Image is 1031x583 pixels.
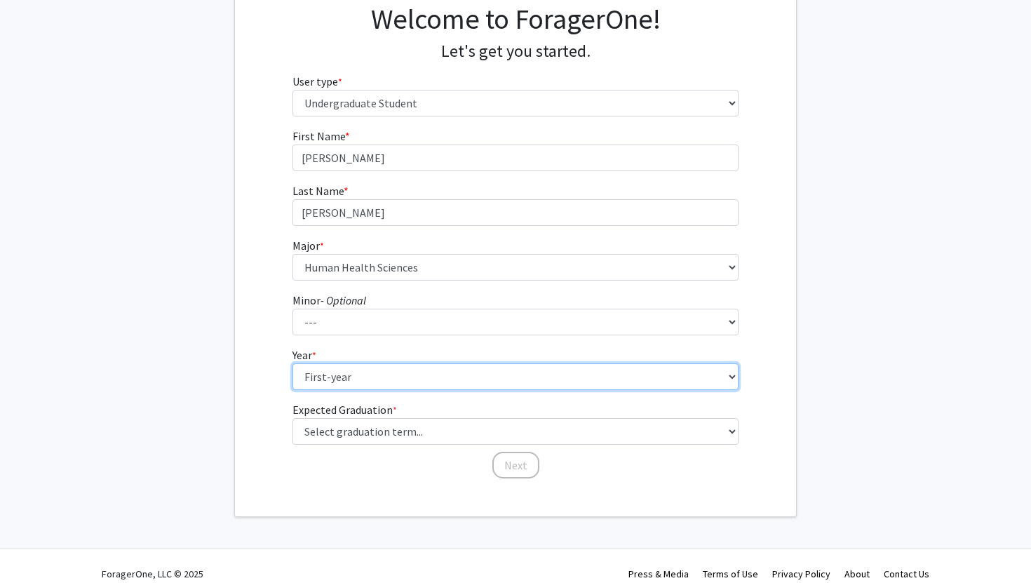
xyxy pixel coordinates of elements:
[292,41,739,62] h4: Let's get you started.
[321,293,366,307] i: - Optional
[628,568,689,580] a: Press & Media
[292,184,344,198] span: Last Name
[292,292,366,309] label: Minor
[703,568,758,580] a: Terms of Use
[772,568,830,580] a: Privacy Policy
[492,452,539,478] button: Next
[292,2,739,36] h1: Welcome to ForagerOne!
[292,129,345,143] span: First Name
[292,401,397,418] label: Expected Graduation
[292,73,342,90] label: User type
[292,347,316,363] label: Year
[844,568,870,580] a: About
[884,568,929,580] a: Contact Us
[11,520,60,572] iframe: Chat
[292,237,324,254] label: Major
